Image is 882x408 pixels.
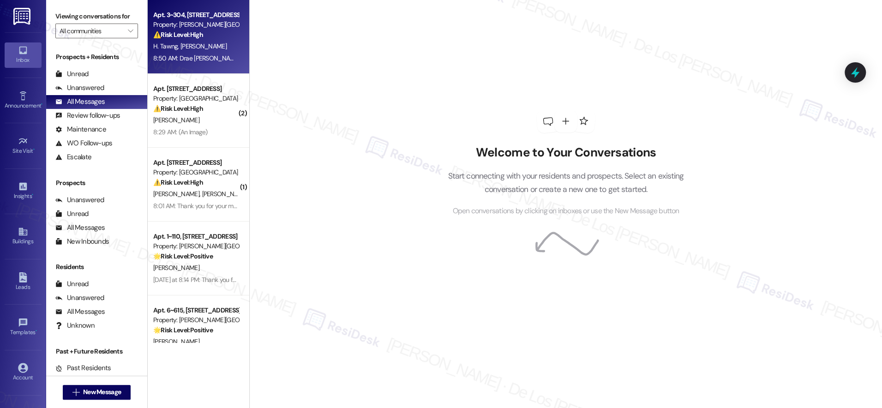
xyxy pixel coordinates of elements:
i:  [72,389,79,396]
div: Prospects + Residents [46,52,147,62]
div: 8:01 AM: Thank you for your message. Our offices are currently closed, but we will contact you wh... [153,202,693,210]
div: [DATE] at 8:14 PM: Thank you for your message. Our offices are currently closed, but we will cont... [153,276,718,284]
div: Escalate [55,152,91,162]
div: Apt. [STREET_ADDRESS] [153,158,239,168]
a: Leads [5,270,42,294]
div: Unanswered [55,83,104,93]
div: WO Follow-ups [55,138,112,148]
div: New Inbounds [55,237,109,246]
i:  [128,27,133,35]
div: Apt. 6~615, [STREET_ADDRESS] [153,306,239,315]
span: H. Tawng [153,42,180,50]
span: [PERSON_NAME] [180,42,227,50]
a: Buildings [5,224,42,249]
div: Residents [46,262,147,272]
input: All communities [60,24,123,38]
div: Unanswered [55,195,104,205]
span: [PERSON_NAME] [153,264,199,272]
div: All Messages [55,97,105,107]
div: Prospects [46,178,147,188]
span: [PERSON_NAME] [153,190,202,198]
span: • [33,146,35,153]
a: Site Visit • [5,133,42,158]
div: Maintenance [55,125,106,134]
span: • [41,101,42,108]
div: 8:29 AM: (An Image) [153,128,208,136]
button: New Message [63,385,131,400]
div: Property: [PERSON_NAME][GEOGRAPHIC_DATA] Apartments [153,241,239,251]
div: Past Residents [55,363,111,373]
div: Review follow-ups [55,111,120,120]
div: Apt. 1~110, [STREET_ADDRESS] [153,232,239,241]
strong: ⚠️ Risk Level: High [153,104,203,113]
strong: ⚠️ Risk Level: High [153,30,203,39]
strong: ⚠️ Risk Level: High [153,178,203,186]
div: 8:50 AM: Drae [PERSON_NAME] I notice that someone vandalized my car windshield. It was parked in ... [153,54,757,62]
div: Property: [PERSON_NAME][GEOGRAPHIC_DATA] Apartments [153,315,239,325]
span: Open conversations by clicking on inboxes or use the New Message button [452,205,679,217]
a: Insights • [5,179,42,204]
div: Unread [55,69,89,79]
div: Property: [PERSON_NAME][GEOGRAPHIC_DATA] Apartments [153,20,239,30]
div: Unread [55,279,89,289]
strong: 🌟 Risk Level: Positive [153,326,213,334]
strong: 🌟 Risk Level: Positive [153,252,213,260]
div: Unknown [55,321,95,330]
div: Apt. 3~304, [STREET_ADDRESS] [153,10,239,20]
label: Viewing conversations for [55,9,138,24]
h2: Welcome to Your Conversations [434,145,698,160]
div: Past + Future Residents [46,347,147,356]
span: [PERSON_NAME] [153,116,199,124]
div: All Messages [55,223,105,233]
a: Inbox [5,42,42,67]
div: All Messages [55,307,105,317]
div: Property: [GEOGRAPHIC_DATA] [153,168,239,177]
div: Property: [GEOGRAPHIC_DATA] [153,94,239,103]
span: [PERSON_NAME] [202,190,248,198]
a: Templates • [5,315,42,340]
span: [PERSON_NAME] [153,337,199,346]
div: Apt. [STREET_ADDRESS] [153,84,239,94]
div: Unread [55,209,89,219]
a: Account [5,360,42,385]
div: Unanswered [55,293,104,303]
span: • [32,192,33,198]
span: • [36,328,37,334]
img: ResiDesk Logo [13,8,32,25]
p: Start connecting with your residents and prospects. Select an existing conversation or create a n... [434,169,698,196]
span: New Message [83,387,121,397]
